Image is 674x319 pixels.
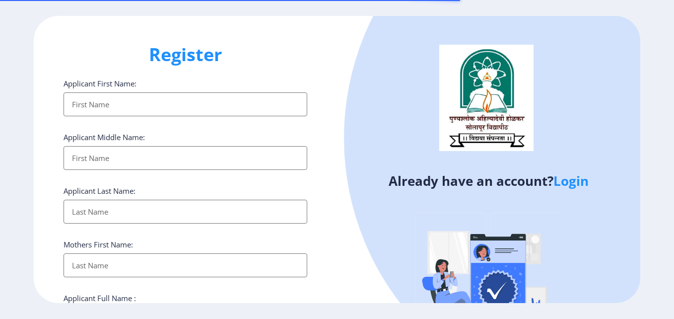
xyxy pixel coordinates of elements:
[64,186,135,196] label: Applicant Last Name:
[64,200,307,224] input: Last Name
[439,45,534,151] img: logo
[553,172,589,190] a: Login
[64,132,145,142] label: Applicant Middle Name:
[64,79,136,88] label: Applicant First Name:
[344,173,633,189] h4: Already have an account?
[64,293,136,313] label: Applicant Full Name : (As on marksheet)
[64,239,133,249] label: Mothers First Name:
[64,43,307,67] h1: Register
[64,92,307,116] input: First Name
[64,253,307,277] input: Last Name
[64,146,307,170] input: First Name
